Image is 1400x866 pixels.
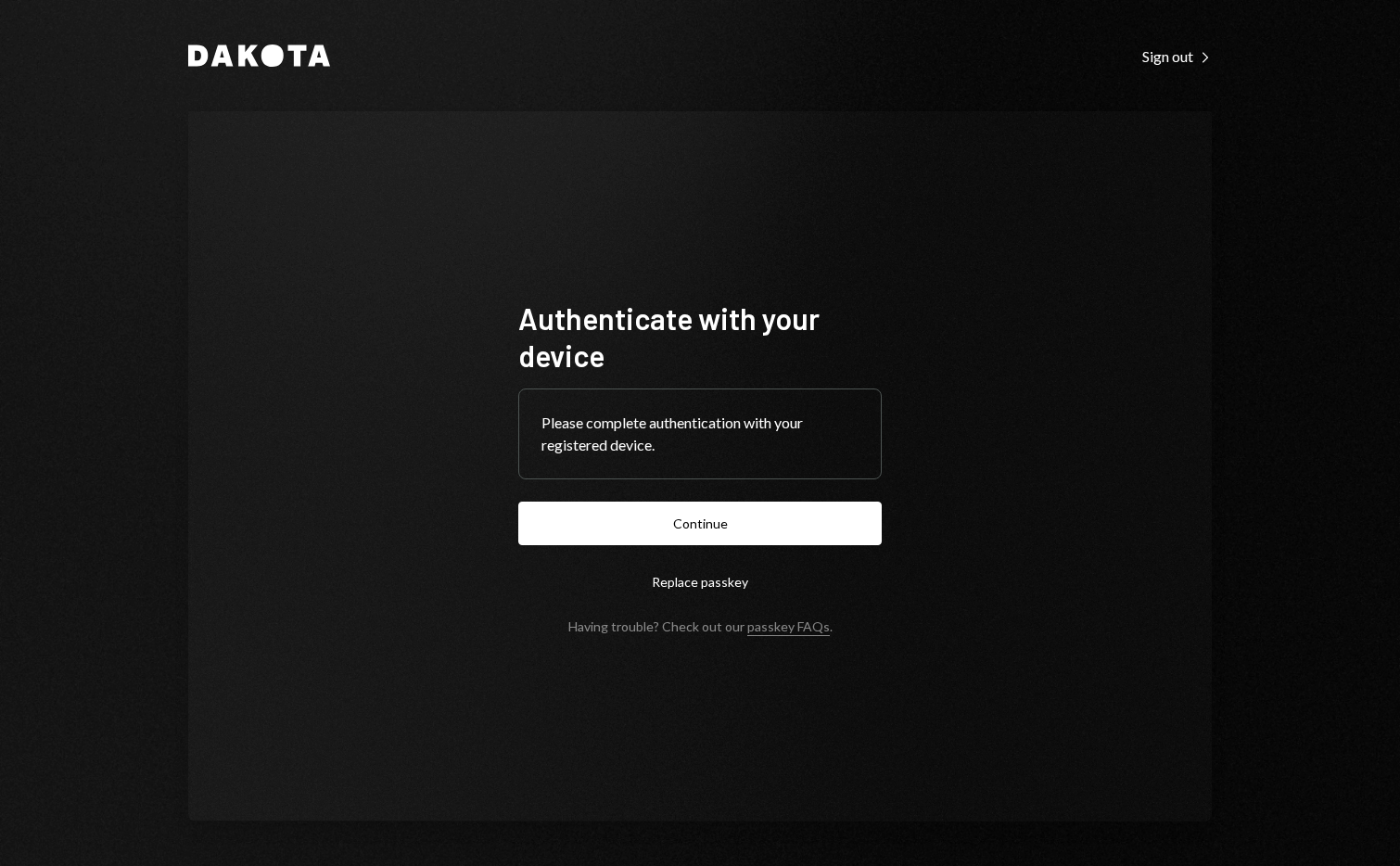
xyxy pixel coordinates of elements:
[518,502,882,545] button: Continue
[518,560,882,604] button: Replace passkey
[1142,47,1212,66] div: Sign out
[518,299,882,374] h1: Authenticate with your device
[541,412,859,456] div: Please complete authentication with your registered device.
[747,618,830,636] a: passkey FAQs
[568,618,833,634] div: Having trouble? Check out our .
[1142,45,1212,66] a: Sign out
